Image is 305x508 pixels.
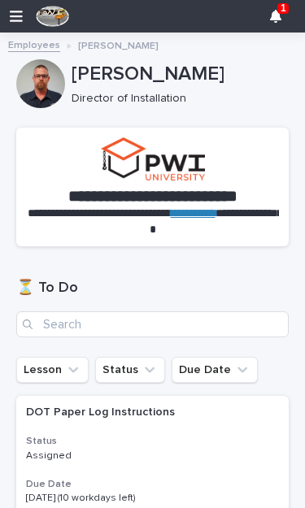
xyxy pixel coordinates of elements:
h3: Due Date [26,478,279,491]
h1: ⏳ To Do [16,279,289,298]
p: Assigned [26,447,75,462]
div: 1 [266,7,285,26]
img: F4NWVRlRhyjtPQOJfFs5 [36,6,70,27]
p: DOT Paper Log Instructions [26,406,279,419]
button: Status [95,357,165,383]
input: Search [16,311,289,337]
button: Due Date [172,357,258,383]
img: pwi-university-small.png [101,137,205,180]
p: Director of Installation [72,92,276,106]
p: [DATE] (10 workdays left) [26,489,139,504]
p: 1 [281,2,286,14]
a: Employees [8,36,60,52]
p: [PERSON_NAME] [78,37,159,52]
p: [PERSON_NAME] [72,63,282,86]
h3: Status [26,435,279,448]
button: Lesson [16,357,89,383]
